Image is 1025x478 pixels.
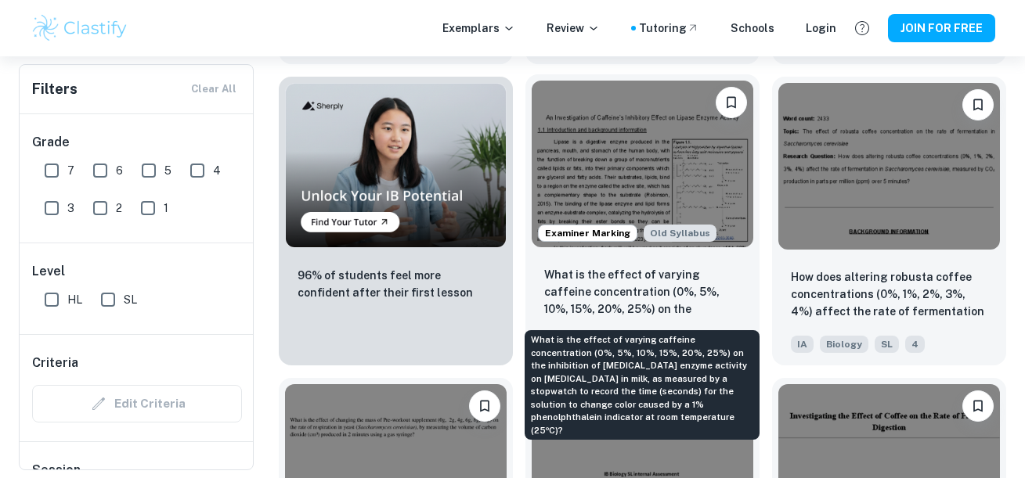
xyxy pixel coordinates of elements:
a: Thumbnail96% of students feel more confident after their first lesson [279,77,513,365]
p: 96% of students feel more confident after their first lesson [298,267,494,301]
span: 7 [67,162,74,179]
div: Starting from the May 2025 session, the Biology IA requirements have changed. It's OK to refer to... [644,225,716,242]
button: Help and Feedback [849,15,875,41]
img: Thumbnail [285,83,507,248]
span: Biology [820,336,868,353]
img: Clastify logo [31,13,130,44]
h6: Grade [32,133,242,152]
div: Criteria filters are unavailable when searching by topic [32,385,242,422]
button: Please log in to bookmark exemplars [716,87,747,118]
a: Examiner MarkingStarting from the May 2025 session, the Biology IA requirements have changed. It'... [525,77,760,365]
div: What is the effect of varying caffeine concentration (0%, 5%, 10%, 15%, 20%, 25%) on the inhibiti... [525,330,760,440]
p: Review [547,20,600,37]
span: 1 [164,199,168,217]
a: Tutoring [639,20,699,37]
p: How does altering robusta coffee concentrations (0%, 1%, 2%, 3%, 4%) affect the rate of fermentat... [791,268,987,322]
span: HL [67,291,82,308]
span: 4 [213,162,221,179]
a: Schools [731,20,774,37]
span: 5 [164,162,171,179]
h6: Level [32,262,242,281]
a: Please log in to bookmark exemplars How does altering robusta coffee concentrations (0%, 1%, 2%, ... [772,77,1006,365]
span: 4 [905,336,925,353]
img: Biology IA example thumbnail: How does altering robusta coffee concen [778,83,1000,249]
button: Please log in to bookmark exemplars [962,89,994,120]
span: IA [791,336,814,353]
a: Login [806,20,836,37]
p: What is the effect of varying caffeine concentration (0%, 5%, 10%, 15%, 20%, 25%) on the inhibiti... [544,266,741,319]
span: Old Syllabus [644,225,716,242]
span: Examiner Marking [539,226,637,240]
h6: Filters [32,78,78,100]
h6: Criteria [32,354,78,372]
button: Please log in to bookmark exemplars [962,390,994,422]
span: 2 [116,199,122,217]
button: Please log in to bookmark exemplars [469,390,500,422]
button: JOIN FOR FREE [888,14,995,42]
span: 6 [116,162,123,179]
p: Exemplars [442,20,515,37]
span: 3 [67,199,74,217]
span: SL [875,336,899,353]
span: SL [124,291,137,308]
img: Biology IA example thumbnail: What is the effect of varying caffeine c [532,81,753,246]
